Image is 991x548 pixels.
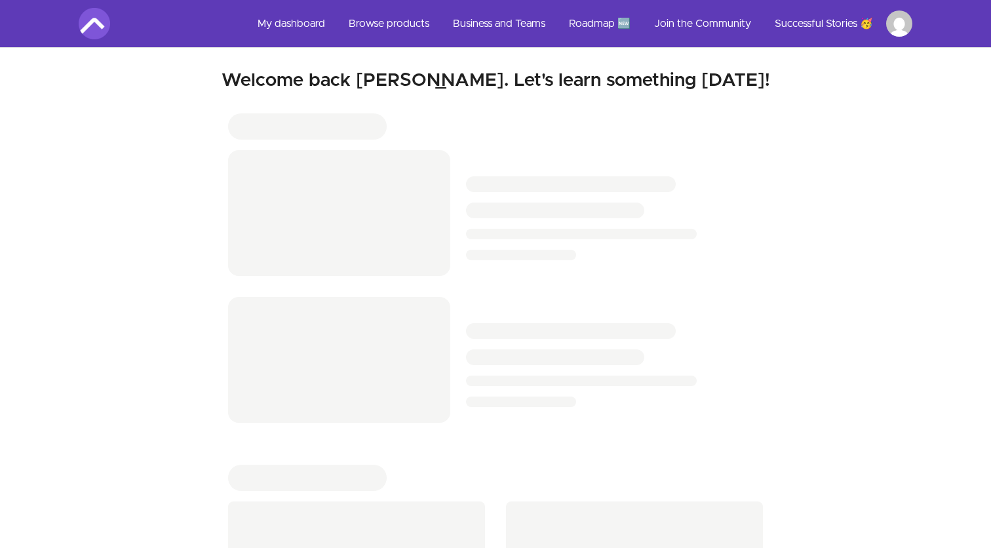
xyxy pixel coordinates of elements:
nav: Main [247,8,912,39]
h2: Welcome back [PERSON_NAME]. Let's learn something [DATE]! [79,69,912,92]
img: Amigoscode logo [79,8,110,39]
a: Join the Community [644,8,762,39]
a: My dashboard [247,8,336,39]
img: Profile image for Premkumar [886,10,912,37]
a: Successful Stories 🥳 [764,8,884,39]
a: Business and Teams [442,8,556,39]
a: Browse products [338,8,440,39]
a: Roadmap 🆕 [558,8,641,39]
